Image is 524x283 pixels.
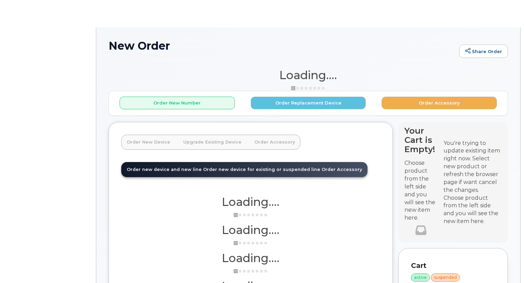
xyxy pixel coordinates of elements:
button: Order Accessory [382,97,497,109]
span: Order Accessory [322,167,362,172]
h1: Loading.... [121,196,380,208]
h4: Your Cart is Empty! [404,126,437,154]
div: You're trying to update existing item right now. Select new product or refresh the browser page i... [444,139,502,194]
div: suspended [431,273,460,282]
h1: Loading.... [121,252,380,264]
p: Cart [411,261,495,271]
img: ajax-loader-3a6953c30dc77f0bf724df975f13086db4f4c1262e45940f03d1251963f1bf2e.gif [234,241,268,246]
p: Choose product from the left side and you will see the new item here. [404,159,437,222]
button: Order Replacement Device [251,97,366,109]
h1: New Order [109,40,456,52]
a: Order Accessory [249,135,300,150]
a: Share Order [459,45,508,58]
h1: Loading.... [109,69,508,81]
span: Order new device and new line [127,167,202,172]
div: Choose product from the left side and you will see the new item here. [444,194,502,225]
img: ajax-loader-3a6953c30dc77f0bf724df975f13086db4f4c1262e45940f03d1251963f1bf2e.gif [234,269,268,274]
img: ajax-loader-3a6953c30dc77f0bf724df975f13086db4f4c1262e45940f03d1251963f1bf2e.gif [291,86,325,91]
button: Order New Number [120,97,235,109]
img: ajax-loader-3a6953c30dc77f0bf724df975f13086db4f4c1262e45940f03d1251963f1bf2e.gif [234,212,268,218]
a: Order New Device [121,135,176,150]
span: Order new device for existing or suspended line [203,167,320,172]
div: active [411,273,430,282]
h1: Loading.... [121,224,380,236]
a: Upgrade Existing Device [178,135,247,150]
